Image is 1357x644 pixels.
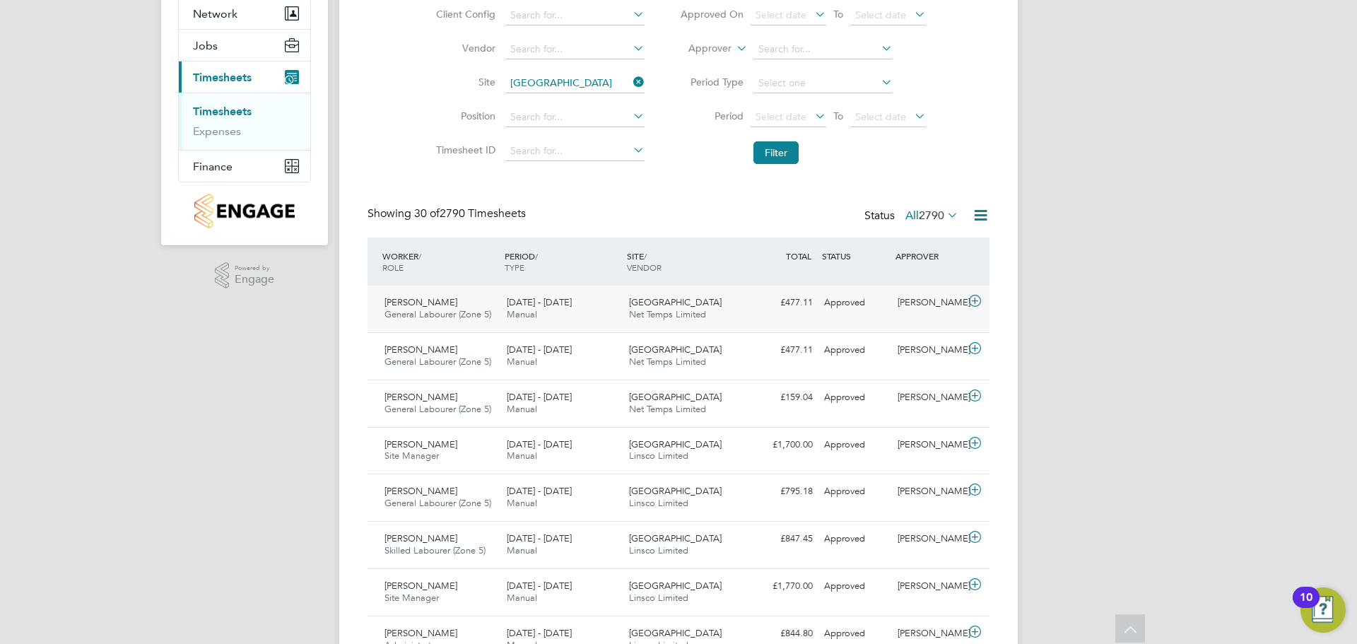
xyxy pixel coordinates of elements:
div: Approved [818,386,892,409]
span: [GEOGRAPHIC_DATA] [629,344,722,356]
span: Net Temps Limited [629,403,706,415]
span: [PERSON_NAME] [384,627,457,639]
div: [PERSON_NAME] [892,291,965,315]
div: £795.18 [745,480,818,503]
div: £477.11 [745,291,818,315]
span: / [418,250,421,262]
span: General Labourer (Zone 5) [384,497,491,509]
label: Period [680,110,744,122]
span: [DATE] - [DATE] [507,296,572,308]
span: TYPE [505,262,524,273]
div: £847.45 [745,527,818,551]
span: Manual [507,308,537,320]
span: Linsco Limited [629,497,688,509]
span: Linsco Limited [629,544,688,556]
label: All [905,209,958,223]
span: [GEOGRAPHIC_DATA] [629,580,722,592]
span: [GEOGRAPHIC_DATA] [629,532,722,544]
input: Search for... [505,40,645,59]
span: / [644,250,647,262]
label: Site [432,76,495,88]
a: Powered byEngage [215,262,275,289]
img: countryside-properties-logo-retina.png [194,194,294,228]
div: Timesheets [179,93,310,150]
span: Site Manager [384,592,439,604]
span: 2790 [919,209,944,223]
span: Linsco Limited [629,592,688,604]
div: [PERSON_NAME] [892,575,965,598]
a: Timesheets [193,105,252,118]
label: Approver [668,42,732,56]
span: Linsco Limited [629,450,688,462]
span: General Labourer (Zone 5) [384,356,491,368]
span: [PERSON_NAME] [384,344,457,356]
div: WORKER [379,243,501,280]
span: Net Temps Limited [629,356,706,368]
div: STATUS [818,243,892,269]
label: Approved On [680,8,744,21]
div: SITE [623,243,746,280]
button: Finance [179,151,310,182]
span: ROLE [382,262,404,273]
span: Powered by [235,262,274,274]
button: Jobs [179,30,310,61]
span: [PERSON_NAME] [384,580,457,592]
div: Approved [818,433,892,457]
span: Skilled Labourer (Zone 5) [384,544,486,556]
div: [PERSON_NAME] [892,386,965,409]
span: Finance [193,160,233,173]
input: Search for... [505,74,645,93]
div: £1,700.00 [745,433,818,457]
span: Jobs [193,39,218,52]
div: PERIOD [501,243,623,280]
label: Vendor [432,42,495,54]
button: Open Resource Center, 10 new notifications [1300,587,1346,633]
span: Manual [507,450,537,462]
span: [DATE] - [DATE] [507,627,572,639]
input: Search for... [505,6,645,25]
input: Search for... [505,107,645,127]
div: APPROVER [892,243,965,269]
span: [PERSON_NAME] [384,296,457,308]
span: [GEOGRAPHIC_DATA] [629,438,722,450]
div: £1,770.00 [745,575,818,598]
label: Timesheet ID [432,144,495,156]
label: Period Type [680,76,744,88]
div: 10 [1300,597,1312,616]
span: Engage [235,274,274,286]
span: [PERSON_NAME] [384,391,457,403]
div: Showing [368,206,529,221]
a: Expenses [193,124,241,138]
span: Timesheets [193,71,252,84]
div: [PERSON_NAME] [892,433,965,457]
div: Approved [818,339,892,362]
span: [DATE] - [DATE] [507,391,572,403]
span: [PERSON_NAME] [384,438,457,450]
span: Manual [507,592,537,604]
span: [DATE] - [DATE] [507,580,572,592]
input: Search for... [753,40,893,59]
span: VENDOR [627,262,662,273]
span: [PERSON_NAME] [384,532,457,544]
span: Select date [855,8,906,21]
span: [GEOGRAPHIC_DATA] [629,391,722,403]
span: Manual [507,403,537,415]
span: Select date [855,110,906,123]
span: [DATE] - [DATE] [507,344,572,356]
span: [DATE] - [DATE] [507,532,572,544]
span: 30 of [414,206,440,221]
div: £477.11 [745,339,818,362]
span: [GEOGRAPHIC_DATA] [629,296,722,308]
span: Manual [507,356,537,368]
input: Search for... [505,141,645,161]
span: Net Temps Limited [629,308,706,320]
span: To [829,107,847,125]
span: Manual [507,544,537,556]
label: Client Config [432,8,495,21]
input: Select one [753,74,893,93]
span: Site Manager [384,450,439,462]
span: Select date [756,8,806,21]
span: [DATE] - [DATE] [507,485,572,497]
span: / [535,250,538,262]
span: General Labourer (Zone 5) [384,308,491,320]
